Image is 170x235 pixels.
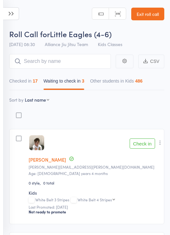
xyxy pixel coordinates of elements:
[78,198,112,202] div: White Belt 4 Stripes
[44,75,85,90] button: Waiting to check in3
[45,41,88,47] span: Alliance Jiu Jitsu Team
[9,41,35,47] span: [DATE] 08:30
[9,97,24,103] label: Sort by
[9,29,50,39] span: Roll Call for
[29,135,44,150] img: image1749017259.png
[98,41,122,47] span: Kids Classes
[25,97,46,103] div: Last name
[29,171,108,176] span: Age: [DEMOGRAPHIC_DATA] years 4 months
[29,180,43,185] span: 0 style
[9,75,38,90] button: Checked in17
[82,78,85,84] div: 3
[29,205,160,209] small: Last Promoted: [DATE]
[29,190,160,196] div: Kids
[138,55,164,68] button: CSV
[130,138,155,149] button: Check in
[33,78,38,84] div: 17
[29,156,66,163] a: [PERSON_NAME]
[50,29,112,39] span: Little Eagles (4-6)
[43,180,54,185] span: 0 total
[29,165,160,169] small: daniel.j.clifford@gmail.com
[9,54,111,69] input: Search by name
[135,78,142,84] div: 486
[29,209,160,214] div: Not ready to promote
[29,198,160,203] div: White Belt 3 Stripes
[131,8,164,20] a: Exit roll call
[90,75,142,90] button: Other students in Kids486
